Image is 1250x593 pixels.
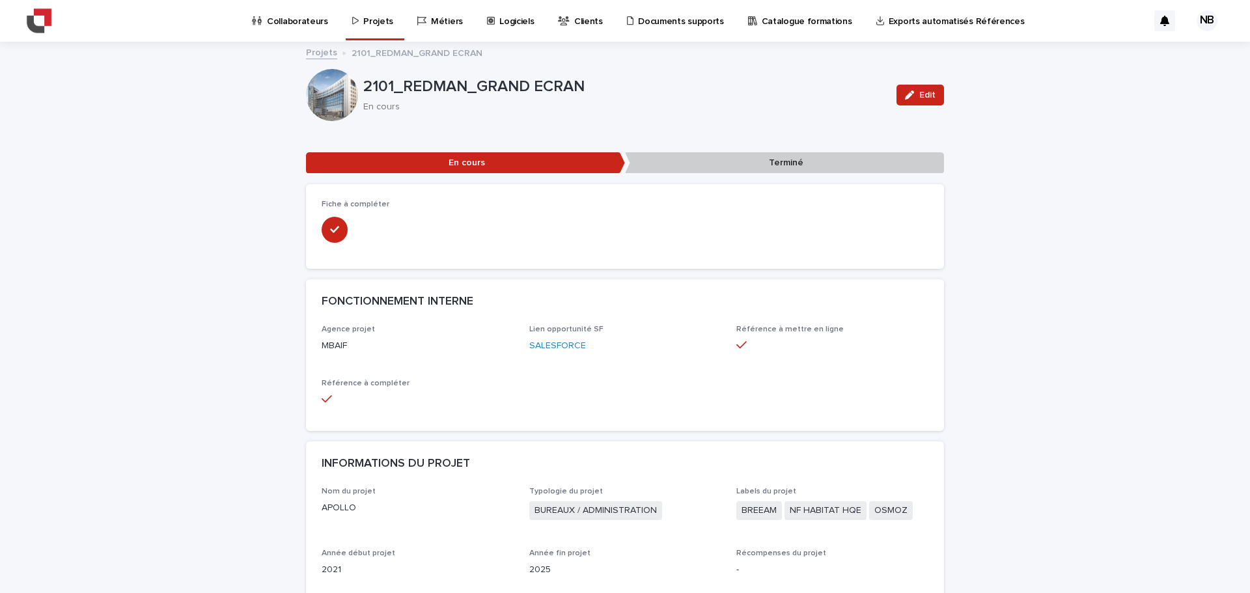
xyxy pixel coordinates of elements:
span: Année début projet [322,549,395,557]
p: 2025 [529,563,721,577]
a: Projets [306,44,337,59]
span: Labels du projet [736,488,796,495]
span: Référence à compléter [322,379,410,387]
p: En cours [306,152,625,174]
p: 2101_REDMAN_GRAND ECRAN [352,45,482,59]
h2: FONCTIONNEMENT INTERNE [322,295,473,309]
img: YiAiwBLRm2aPEWe5IFcA [26,8,52,34]
span: Edit [919,90,936,100]
p: MBAIF [322,339,514,353]
span: Lien opportunité SF [529,325,604,333]
span: Récompenses du projet [736,549,826,557]
p: APOLLO [322,501,514,515]
button: Edit [896,85,944,105]
span: Fiche à compléter [322,200,389,208]
p: 2021 [322,563,514,577]
span: BREEAM [736,501,782,520]
p: En cours [363,102,881,113]
p: 2101_REDMAN_GRAND ECRAN [363,77,886,96]
span: Année fin projet [529,549,590,557]
span: Agence projet [322,325,375,333]
span: NF HABITAT HQE [785,501,867,520]
p: - [736,563,928,577]
span: Typologie du projet [529,488,603,495]
span: Nom du projet [322,488,376,495]
span: BUREAUX / ADMINISTRATION [529,501,662,520]
span: Référence à mettre en ligne [736,325,844,333]
a: SALESFORCE [529,341,586,350]
p: Terminé [625,152,944,174]
div: NB [1197,10,1217,31]
span: OSMOZ [869,501,913,520]
h2: INFORMATIONS DU PROJET [322,457,470,471]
